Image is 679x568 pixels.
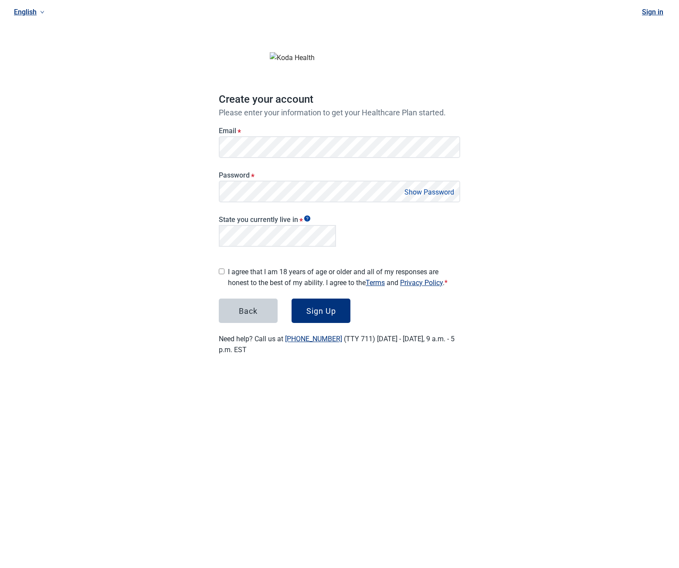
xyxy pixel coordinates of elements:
span: Required field [445,279,448,287]
button: Sign Up [292,299,350,323]
label: I agree that I am 18 years of age or older and all of my responses are honest to the best of my a... [228,266,460,288]
label: State you currently live in [219,215,336,224]
h1: Create your account [219,91,460,108]
a: Sign in [642,8,663,16]
a: [PHONE_NUMBER] [285,335,342,343]
span: down [40,10,44,14]
label: Password [219,171,460,179]
span: Show tooltip [304,215,310,222]
main: Main content [198,14,481,376]
label: Email [219,127,460,135]
div: Back [239,306,258,315]
a: Privacy Policy [400,279,443,287]
a: Current language: English [10,5,48,19]
a: Terms [366,279,385,287]
button: Back [219,299,278,323]
label: Need help? Call us at (TTY 711) [DATE] - [DATE], 9 a.m. - 5 p.m. EST [219,335,455,354]
div: Sign Up [306,306,336,315]
p: Please enter your information to get your Healthcare Plan started. [219,108,460,117]
button: Show Password [402,186,457,198]
img: Koda Health [270,52,409,63]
